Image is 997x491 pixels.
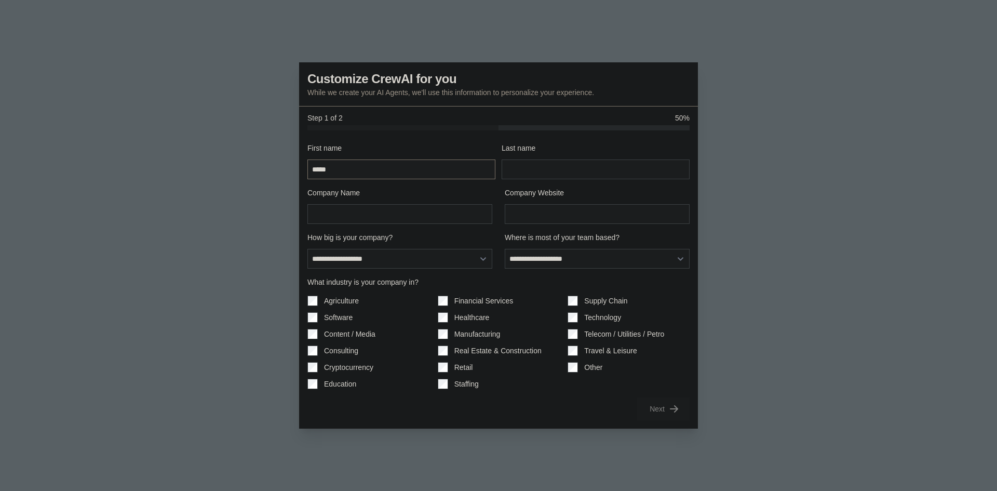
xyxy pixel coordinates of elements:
p: While we create your AI Agents, we'll use this information to personalize your experience. [307,87,594,98]
label: Company Website [505,188,690,198]
label: Staffing [454,379,479,389]
label: Company Name [307,188,492,198]
label: First name [307,143,495,153]
label: Agriculture [324,296,359,306]
label: Content / Media [324,329,375,339]
label: Last name [502,143,690,153]
label: Healthcare [454,312,490,323]
span: Step 1 of 2 [307,113,343,123]
label: Manufacturing [454,329,501,339]
label: Software [324,312,353,323]
label: Education [324,379,356,389]
label: How big is your company? [307,232,492,243]
label: Other [584,362,602,373]
label: What industry is your company in? [307,277,690,287]
label: Where is most of your team based? [505,232,690,243]
label: Supply Chain [584,296,627,306]
label: Cryptocurrency [324,362,373,373]
label: Consulting [324,346,358,356]
label: Technology [584,312,621,323]
button: Next [637,397,690,420]
label: Real Estate & Construction [454,346,542,356]
label: Financial Services [454,296,514,306]
h3: Customize CrewAI for you [307,71,456,87]
label: Telecom / Utilities / Petro [584,329,664,339]
label: Travel & Leisure [584,346,637,356]
label: Retail [454,362,473,373]
span: 50% [675,113,690,123]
